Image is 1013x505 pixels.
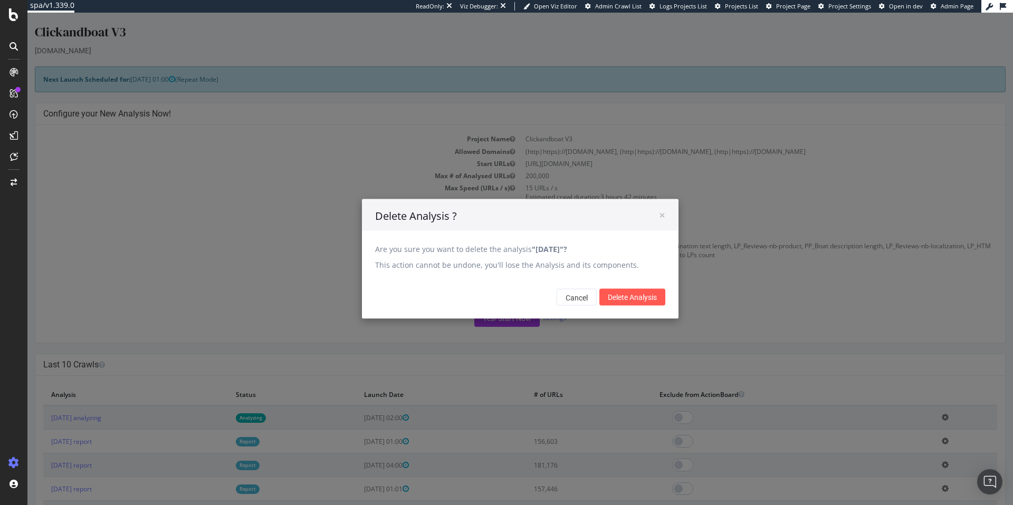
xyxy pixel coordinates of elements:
[715,2,758,11] a: Projects List
[348,231,638,242] p: Are you sure you want to delete the analysis
[504,231,540,241] b: "[DATE]"?
[529,276,569,293] button: Cancel
[585,2,642,11] a: Admin Crawl List
[766,2,810,11] a: Project Page
[348,196,638,211] h4: Delete Analysis ?
[889,2,923,10] span: Open in dev
[818,2,871,11] a: Project Settings
[348,247,638,258] p: This action cannot be undone, you'll lose the Analysis and its components.
[595,2,642,10] span: Admin Crawl List
[660,2,707,10] span: Logs Projects List
[27,13,1013,505] iframe: To enrich screen reader interactions, please activate Accessibility in Grammarly extension settings
[776,2,810,10] span: Project Page
[416,2,444,11] div: ReadOnly:
[879,2,923,11] a: Open in dev
[460,2,498,11] div: Viz Debugger:
[977,469,1002,494] div: Open Intercom Messenger
[632,195,638,210] span: ×
[523,2,577,11] a: Open Viz Editor
[941,2,973,10] span: Admin Page
[649,2,707,11] a: Logs Projects List
[931,2,973,11] a: Admin Page
[572,276,638,293] input: Delete Analysis
[534,2,577,10] span: Open Viz Editor
[828,2,871,10] span: Project Settings
[725,2,758,10] span: Projects List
